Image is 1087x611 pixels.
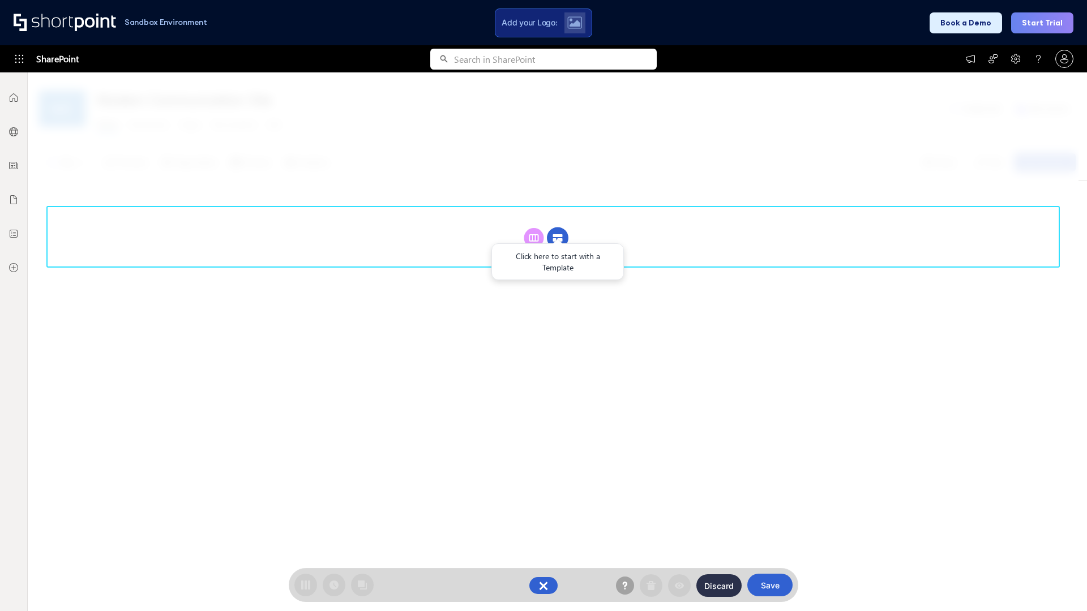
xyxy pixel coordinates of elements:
[883,480,1087,611] iframe: Chat Widget
[930,12,1002,33] button: Book a Demo
[567,16,582,29] img: Upload logo
[502,18,557,28] span: Add your Logo:
[696,574,742,597] button: Discard
[36,45,79,72] span: SharePoint
[125,19,207,25] h1: Sandbox Environment
[454,49,657,70] input: Search in SharePoint
[747,574,793,596] button: Save
[1011,12,1073,33] button: Start Trial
